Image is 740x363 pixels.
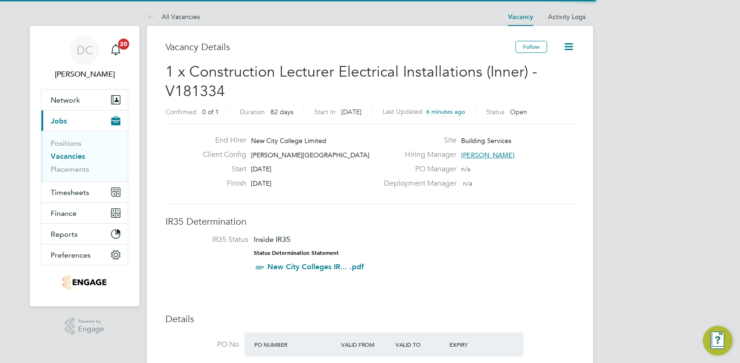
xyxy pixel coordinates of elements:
a: All Vacancies [147,13,200,21]
button: Finance [41,203,128,223]
label: Start [195,164,246,174]
div: Jobs [41,131,128,181]
a: 20 [106,35,125,65]
h3: IR35 Determination [165,215,575,227]
button: Jobs [41,110,128,131]
span: DC [77,44,93,56]
label: End Hirer [195,136,246,145]
span: Dan Clarke [41,69,128,80]
span: [DATE] [251,165,271,173]
img: jjfox-logo-retina.png [63,275,106,290]
label: Site [378,136,456,145]
a: New City Colleges IR... .pdf [267,262,364,271]
a: DC[PERSON_NAME] [41,35,128,80]
label: Last Updated [383,107,423,116]
label: Finish [195,179,246,188]
span: Inside IR35 [254,235,291,244]
label: Duration [240,108,265,116]
span: n/a [461,165,470,173]
label: Confirmed [165,108,197,116]
a: Vacancy [508,13,533,21]
label: Status [486,108,504,116]
span: Engage [78,325,104,333]
span: Powered by [78,318,104,325]
span: Open [510,108,527,116]
a: Vacancies [51,152,85,161]
label: PO No [165,340,239,350]
span: 6 minutes ago [426,108,465,116]
div: Valid From [339,336,393,353]
span: [DATE] [341,108,362,116]
span: Reports [51,230,78,239]
span: Jobs [51,117,67,125]
span: 0 of 1 [202,108,219,116]
span: 1 x Construction Lecturer Electrical Installations (Inner) - V181334 [165,63,537,100]
span: Network [51,96,80,104]
a: Go to home page [41,275,128,290]
button: Timesheets [41,182,128,202]
button: Preferences [41,245,128,265]
a: Placements [51,165,89,174]
button: Network [41,90,128,110]
h3: Vacancy Details [165,41,515,53]
div: Expiry [447,336,502,353]
span: 20 [118,39,129,50]
label: IR35 Status [175,235,248,245]
span: Building Services [461,136,511,145]
span: [PERSON_NAME] [461,151,515,159]
strong: Status Determination Statement [254,250,339,256]
a: Activity Logs [548,13,586,21]
span: [DATE] [251,179,271,188]
span: [PERSON_NAME][GEOGRAPHIC_DATA] [251,151,370,159]
div: Valid To [393,336,448,353]
button: Follow [515,41,547,53]
span: n/a [463,179,472,188]
button: Reports [41,224,128,244]
h3: Details [165,313,575,325]
label: PO Manager [378,164,456,174]
label: Start In [314,108,336,116]
a: Positions [51,139,81,148]
label: Client Config [195,150,246,160]
label: Deployment Manager [378,179,456,188]
span: Preferences [51,251,91,259]
nav: Main navigation [30,26,139,306]
button: Engage Resource Center [703,326,733,356]
a: Powered byEngage [65,318,105,335]
div: PO Number [252,336,339,353]
span: Timesheets [51,188,89,197]
span: 82 days [271,108,293,116]
span: New City College Limited [251,136,326,145]
span: Finance [51,209,77,218]
label: Hiring Manager [378,150,456,160]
